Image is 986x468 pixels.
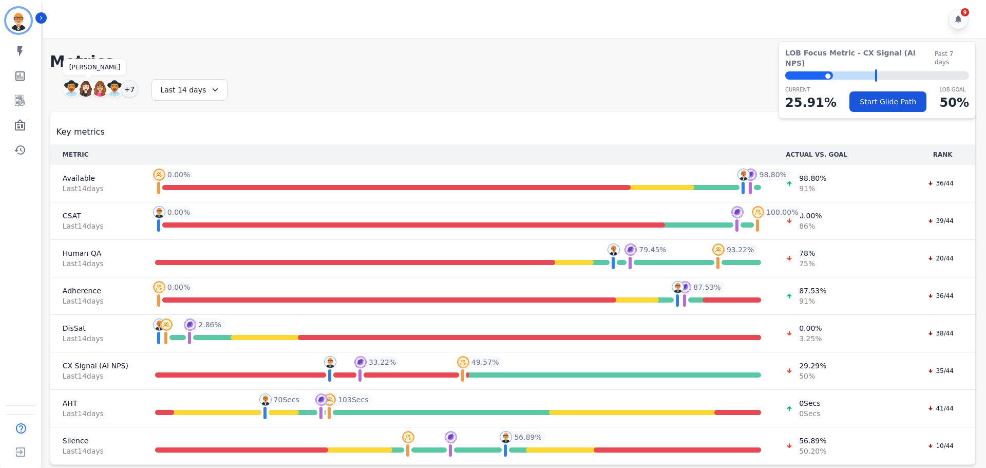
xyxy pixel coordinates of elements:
[799,173,826,183] span: 98.80 %
[274,395,299,405] span: 70 Secs
[151,79,227,101] div: Last 14 days
[799,333,822,344] span: 3.25 %
[624,244,637,256] img: profile-pic
[745,169,757,181] img: profile-pic
[457,356,469,368] img: profile-pic
[63,446,130,456] span: Last 14 day s
[785,93,837,112] p: 25.91 %
[50,52,976,71] h1: Metrics
[785,86,837,93] p: CURRENT
[500,431,512,443] img: profile-pic
[153,206,165,218] img: profile-pic
[153,281,165,293] img: profile-pic
[445,431,457,443] img: profile-pic
[785,48,935,68] span: LOB Focus Metric - CX Signal (AI NPS)
[799,398,820,408] span: 0 Secs
[354,356,367,368] img: profile-pic
[766,207,798,217] span: 100.00 %
[402,431,414,443] img: profile-pic
[63,248,130,258] span: Human QA
[50,144,143,165] th: METRIC
[799,221,822,231] span: 86 %
[940,93,969,112] p: 50 %
[63,436,130,446] span: Silence
[922,178,959,189] div: 36/44
[63,398,130,408] span: AHT
[369,357,396,367] span: 33.22 %
[63,183,130,194] span: Last 14 day s
[63,173,130,183] span: Available
[799,248,815,258] span: 78 %
[167,282,190,292] span: 0.00 %
[799,361,826,371] span: 29.29 %
[514,432,541,442] span: 56.89 %
[922,216,959,226] div: 39/44
[63,361,130,371] span: CX Signal (AI NPS)
[63,286,130,296] span: Adherence
[961,8,969,16] div: 9
[799,296,826,306] span: 91 %
[759,170,786,180] span: 98.80 %
[785,71,833,80] div: ⬤
[63,211,130,221] span: CSAT
[922,291,959,301] div: 36/44
[259,394,272,406] img: profile-pic
[63,333,130,344] span: Last 14 day s
[198,320,221,330] span: 2.86 %
[63,408,130,419] span: Last 14 day s
[69,63,121,71] div: [PERSON_NAME]
[731,206,744,218] img: profile-pic
[315,394,328,406] img: profile-pic
[799,371,826,381] span: 50 %
[153,169,165,181] img: profile-pic
[167,170,190,180] span: 0.00 %
[849,91,926,112] button: Start Glide Path
[799,408,820,419] span: 0 Secs
[6,8,31,33] img: Bordered avatar
[727,245,754,255] span: 93.22 %
[63,258,130,269] span: Last 14 day s
[799,436,826,446] span: 56.89 %
[737,169,750,181] img: profile-pic
[121,80,138,98] div: +7
[752,206,764,218] img: profile-pic
[63,323,130,333] span: DisSat
[940,86,969,93] p: LOB Goal
[608,244,620,256] img: profile-pic
[712,244,725,256] img: profile-pic
[799,183,826,194] span: 91 %
[338,395,368,405] span: 103 Secs
[922,441,959,451] div: 10/44
[63,221,130,231] span: Last 14 day s
[799,446,826,456] span: 50.20 %
[324,394,336,406] img: profile-pic
[471,357,499,367] span: 49.57 %
[56,126,105,138] span: Key metrics
[799,211,822,221] span: 0.00 %
[693,282,720,292] span: 87.53 %
[153,319,165,331] img: profile-pic
[679,281,691,293] img: profile-pic
[922,253,959,264] div: 20/44
[184,319,196,331] img: profile-pic
[324,356,336,368] img: profile-pic
[672,281,684,293] img: profile-pic
[799,323,822,333] span: 0.00 %
[799,286,826,296] span: 87.53 %
[63,371,130,381] span: Last 14 day s
[773,144,910,165] th: ACTUAL VS. GOAL
[922,366,959,376] div: 35/44
[799,258,815,269] span: 75 %
[922,328,959,339] div: 38/44
[935,50,969,66] span: Past 7 days
[922,403,959,414] div: 41/44
[160,319,173,331] img: profile-pic
[910,144,975,165] th: RANK
[167,207,190,217] span: 0.00 %
[63,296,130,306] span: Last 14 day s
[639,245,666,255] span: 79.45 %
